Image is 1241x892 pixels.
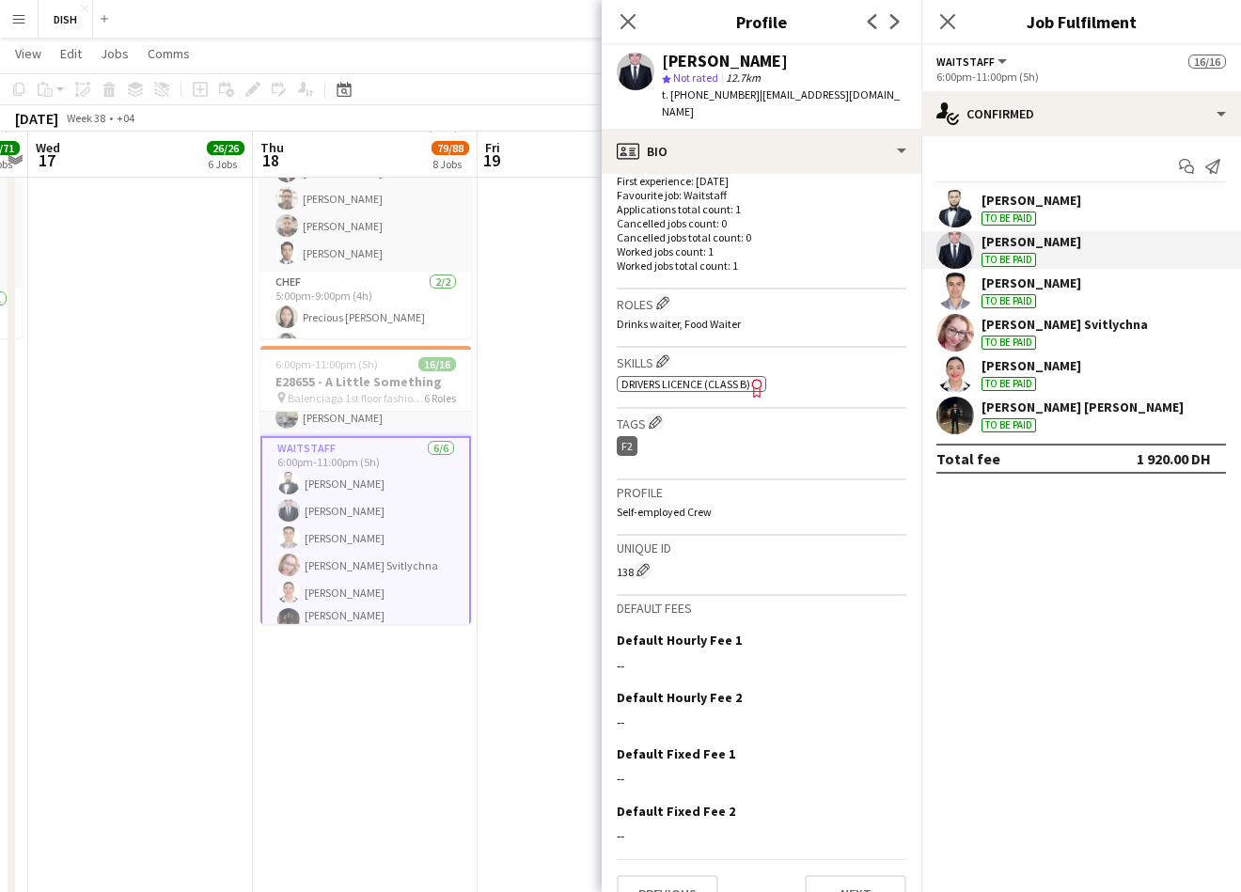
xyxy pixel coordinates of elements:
p: Cancelled jobs count: 0 [617,216,906,230]
app-card-role: Waitstaff6/66:00pm-11:00pm (5h)[PERSON_NAME][PERSON_NAME][PERSON_NAME][PERSON_NAME] Svitlychna[PE... [260,436,471,646]
h3: Job Fulfilment [921,9,1241,34]
div: [PERSON_NAME] [982,192,1081,209]
a: Comms [140,41,197,66]
a: View [8,41,49,66]
div: 1 920.00 DH [1137,449,1211,468]
div: [PERSON_NAME] [982,274,1081,291]
a: Jobs [93,41,136,66]
div: Confirmed [921,91,1241,136]
span: Week 38 [62,111,109,125]
div: -- [617,657,906,674]
span: 6:00pm-11:00pm (5h) [275,357,378,371]
span: 16/16 [1188,55,1226,69]
div: 6 Jobs [208,157,243,171]
span: Thu [260,139,284,156]
div: [PERSON_NAME] [982,233,1081,250]
span: Drivers Licence (Class B) [621,377,750,391]
div: To be paid [982,253,1036,267]
p: Worked jobs count: 1 [617,244,906,258]
h3: Default Hourly Fee 1 [617,632,742,649]
app-card-role: Admin4/45:00pm-5:30pm (30m)[PERSON_NAME][PERSON_NAME][PERSON_NAME][PERSON_NAME] [260,126,471,272]
h3: Roles [617,293,906,313]
h3: E28655 - A Little Something [260,373,471,390]
span: 16/16 [418,357,456,371]
div: Bio [602,129,921,174]
p: Worked jobs total count: 1 [617,258,906,273]
p: Self-employed Crew [617,505,906,519]
p: Favourite job: Waitstaff [617,188,906,202]
span: Edit [60,45,82,62]
p: Applications total count: 1 [617,202,906,216]
h3: Unique ID [617,540,906,556]
h3: Skills [617,352,906,371]
button: Waitstaff [936,55,1010,69]
div: [DATE] [15,109,58,128]
div: To be paid [982,377,1036,391]
div: -- [617,770,906,787]
div: -- [617,827,906,844]
span: Fri [485,139,500,156]
span: Balenciaga 1st floor fashion Dome,[GEOGRAPHIC_DATA] [288,391,424,405]
div: [PERSON_NAME] [982,357,1081,374]
app-job-card: 5:00pm-10:00pm (5h)18/18E28263 - Crush Agency Museum of the Future, DIFC6 RolesAdmin4/45:00pm-5:3... [260,60,471,338]
div: 6:00pm-11:00pm (5h) [936,70,1226,84]
span: Wed [36,139,60,156]
h3: Default fees [617,600,906,617]
span: t. [PHONE_NUMBER] [662,87,760,102]
div: [PERSON_NAME] Svitlychna [982,316,1148,333]
div: 8 Jobs [432,157,468,171]
app-card-role: Chef2/25:00pm-9:00pm (4h)Precious [PERSON_NAME][PERSON_NAME] [260,272,471,363]
div: [PERSON_NAME] [662,53,788,70]
a: Edit [53,41,89,66]
span: 17 [33,149,60,171]
app-job-card: 6:00pm-11:00pm (5h)16/16E28655 - A Little Something Balenciaga 1st floor fashion Dome,[GEOGRAPHIC... [260,346,471,624]
span: | [EMAIL_ADDRESS][DOMAIN_NAME] [662,87,900,118]
div: Total fee [936,449,1000,468]
span: Drinks waiter, Food Waiter [617,317,741,331]
span: Waitstaff [936,55,995,69]
span: Comms [148,45,190,62]
span: 19 [482,149,500,171]
h3: Default Fixed Fee 1 [617,745,735,762]
span: 6 Roles [424,391,456,405]
div: -- [617,713,906,730]
p: First experience: [DATE] [617,174,906,188]
div: To be paid [982,294,1036,308]
div: To be paid [982,418,1036,432]
h3: Default Fixed Fee 2 [617,803,735,820]
h3: Profile [617,484,906,501]
span: Not rated [673,70,718,85]
span: Jobs [101,45,129,62]
span: 12.7km [722,70,764,85]
div: To be paid [982,336,1036,350]
h3: Profile [602,9,921,34]
div: To be paid [982,211,1036,226]
span: 18 [258,149,284,171]
div: 138 [617,560,906,579]
span: 79/88 [432,141,469,155]
div: [PERSON_NAME] [PERSON_NAME] [982,399,1184,415]
p: Cancelled jobs total count: 0 [617,230,906,244]
div: +04 [117,111,134,125]
span: View [15,45,41,62]
span: 26/26 [207,141,244,155]
button: DISH [39,1,93,38]
h3: Tags [617,413,906,432]
h3: Default Hourly Fee 2 [617,689,742,706]
div: F2 [617,436,637,456]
